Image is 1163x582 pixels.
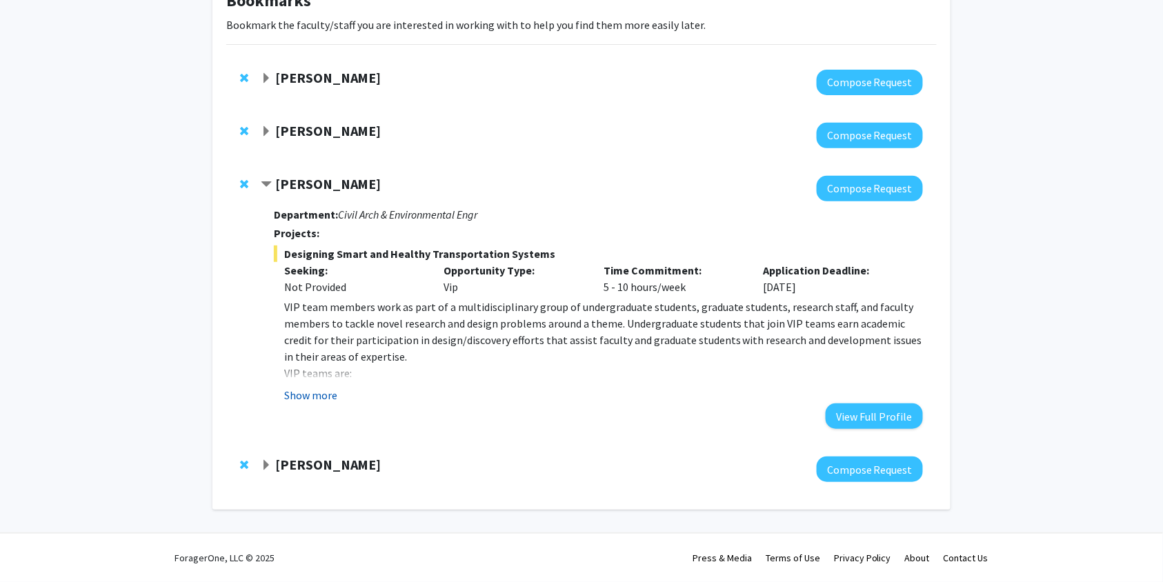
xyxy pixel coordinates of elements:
[226,17,937,33] p: Bookmark the faculty/staff you are interested in working with to help you find them more easily l...
[826,403,923,429] button: View Full Profile
[817,456,923,482] button: Compose Request to Caroline Schauer
[240,459,248,470] span: Remove Caroline Schauer from bookmarks
[275,175,381,192] strong: [PERSON_NAME]
[593,262,753,295] div: 5 - 10 hours/week
[763,262,902,279] p: Application Deadline:
[240,179,248,190] span: Remove Zhiwei Chen from bookmarks
[433,262,593,295] div: Vip
[261,460,272,471] span: Expand Caroline Schauer Bookmark
[284,262,424,279] p: Seeking:
[275,69,381,86] strong: [PERSON_NAME]
[261,179,272,190] span: Contract Zhiwei Chen Bookmark
[905,552,930,564] a: About
[274,208,338,221] strong: Department:
[261,73,272,84] span: Expand Anup Das Bookmark
[604,262,743,279] p: Time Commitment:
[284,299,923,365] p: VIP team members work as part of a multidisciplinary group of undergraduate students, graduate st...
[274,245,923,262] span: Designing Smart and Healthy Transportation Systems
[817,70,923,95] button: Compose Request to Anup Das
[817,123,923,148] button: Compose Request to Lifeng Zhou
[284,387,337,403] button: Show more
[275,122,381,139] strong: [PERSON_NAME]
[338,208,477,221] i: Civil Arch & Environmental Engr
[766,552,820,564] a: Terms of Use
[10,520,59,572] iframe: Chat
[693,552,752,564] a: Press & Media
[175,534,275,582] div: ForagerOne, LLC © 2025
[240,72,248,83] span: Remove Anup Das from bookmarks
[284,279,424,295] div: Not Provided
[944,552,988,564] a: Contact Us
[284,365,923,381] p: VIP teams are:
[817,176,923,201] button: Compose Request to Zhiwei Chen
[444,262,583,279] p: Opportunity Type:
[753,262,913,295] div: [DATE]
[274,226,319,240] strong: Projects:
[240,126,248,137] span: Remove Lifeng Zhou from bookmarks
[834,552,891,564] a: Privacy Policy
[261,126,272,137] span: Expand Lifeng Zhou Bookmark
[275,456,381,473] strong: [PERSON_NAME]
